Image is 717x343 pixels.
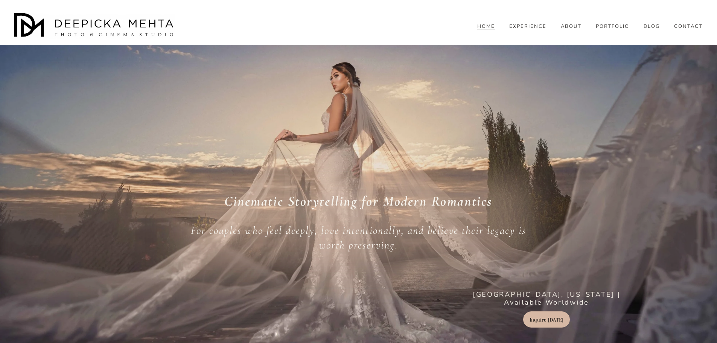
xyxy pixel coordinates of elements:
a: folder dropdown [644,23,660,30]
p: [GEOGRAPHIC_DATA], [US_STATE] | Available Worldwide [471,291,622,307]
a: HOME [477,23,495,30]
span: BLOG [644,24,660,30]
a: Inquire [DATE] [523,311,570,328]
a: PORTFOLIO [596,23,630,30]
a: EXPERIENCE [509,23,547,30]
img: Austin Wedding Photographer - Deepicka Mehta Photography &amp; Cinematography [14,13,176,39]
em: For couples who feel deeply, love intentionally, and believe their legacy is worth preserving. [191,224,529,251]
em: Cinematic Storytelling for Modern Romantics [224,193,493,209]
a: CONTACT [674,23,703,30]
a: ABOUT [561,23,582,30]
